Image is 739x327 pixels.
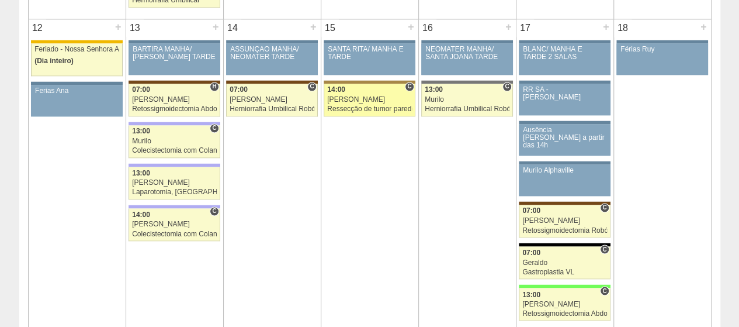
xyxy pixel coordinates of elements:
a: H 07:00 [PERSON_NAME] Retossigmoidectomia Abdominal VL [129,84,220,116]
div: Key: Christóvão da Gama [129,122,220,125]
span: Consultório [600,203,609,212]
span: Consultório [502,82,511,91]
div: 13 [126,19,144,37]
div: Key: Christóvão da Gama [129,205,220,208]
div: Key: Santa Catarina [421,80,512,84]
span: Consultório [600,245,609,254]
div: 12 [29,19,47,37]
div: + [308,19,318,35]
div: ASSUNÇÃO MANHÃ/ NEOMATER TARDE [230,46,314,61]
div: [PERSON_NAME] [522,300,607,308]
div: Key: Aviso [616,40,707,43]
div: [PERSON_NAME] [132,221,217,228]
span: 13:00 [522,290,540,298]
span: Consultório [210,123,218,133]
a: C 13:00 [PERSON_NAME] Retossigmoidectomia Abdominal [519,288,610,321]
div: [PERSON_NAME] [132,96,217,104]
div: Key: Feriado [31,40,122,43]
div: Retossigmoidectomia Robótica [522,226,607,234]
div: Gastroplastia VL [522,268,607,276]
div: Key: Aviso [226,40,317,43]
div: NEOMATER MANHÃ/ SANTA JOANA TARDE [425,46,509,61]
a: C 13:00 Murilo Herniorrafia Umbilical Robótica [421,84,512,116]
span: 14:00 [132,211,150,219]
a: ASSUNÇÃO MANHÃ/ NEOMATER TARDE [226,43,317,75]
div: Herniorrafia Umbilical Robótica [230,105,314,113]
span: Consultório [307,82,316,91]
a: BARTIRA MANHÃ/ [PERSON_NAME] TARDE [129,43,220,75]
div: + [211,19,221,35]
div: + [406,19,416,35]
div: [PERSON_NAME] [230,96,314,104]
a: Murilo Alphaville [519,164,610,196]
div: Key: Blanc [519,243,610,246]
div: Murilo [425,96,509,104]
div: Key: Aviso [519,161,610,164]
div: SANTA RITA/ MANHÃ E TARDE [328,46,411,61]
span: Hospital [210,82,218,91]
div: Feriado - Nossa Senhora Aparecida [34,46,119,53]
div: Key: Brasil [519,284,610,288]
div: Ressecção de tumor parede abdominal pélvica [327,105,412,113]
a: C 07:00 Geraldo Gastroplastia VL [519,246,610,279]
a: RR SA - [PERSON_NAME] [519,84,610,115]
span: 07:00 [522,206,540,215]
div: RR SA - [PERSON_NAME] [523,86,606,101]
div: + [699,19,709,35]
a: 13:00 [PERSON_NAME] Laparotomia, [GEOGRAPHIC_DATA], Drenagem, Bridas VL [129,167,220,199]
a: C 07:00 [PERSON_NAME] Retossigmoidectomia Robótica [519,205,610,237]
div: Key: Aviso [31,81,122,85]
span: (Dia inteiro) [34,57,74,65]
span: 13:00 [425,85,443,94]
a: Férias Ruy [616,43,707,75]
div: Key: Aviso [519,80,610,84]
div: Laparotomia, [GEOGRAPHIC_DATA], Drenagem, Bridas VL [132,188,217,196]
div: Murilo Alphaville [523,167,606,174]
div: Ferias Ana [35,87,119,95]
div: 14 [224,19,242,37]
a: Feriado - Nossa Senhora Aparecida (Dia inteiro) [31,43,122,76]
div: [PERSON_NAME] [132,179,217,187]
span: 13:00 [132,127,150,135]
a: NEOMATER MANHÃ/ SANTA JOANA TARDE [421,43,512,75]
div: Key: Santa Joana [519,201,610,205]
span: 07:00 [230,85,248,94]
div: Ausência [PERSON_NAME] a partir das 14h [523,126,606,150]
span: 07:00 [522,248,540,256]
div: Key: Aviso [519,40,610,43]
span: Consultório [210,206,218,216]
div: [PERSON_NAME] [522,217,607,225]
div: Geraldo [522,259,607,266]
a: C 14:00 [PERSON_NAME] Ressecção de tumor parede abdominal pélvica [324,84,415,116]
div: Férias Ruy [620,46,704,53]
a: BLANC/ MANHÃ E TARDE 2 SALAS [519,43,610,75]
div: Murilo [132,137,217,145]
a: Ferias Ana [31,85,122,116]
span: 13:00 [132,169,150,177]
div: BARTIRA MANHÃ/ [PERSON_NAME] TARDE [133,46,216,61]
div: Key: Aviso [129,40,220,43]
div: Key: Oswaldo Cruz Paulista [324,80,415,84]
div: Key: Santa Joana [226,80,317,84]
div: Colecistectomia com Colangiografia VL [132,147,217,154]
div: [PERSON_NAME] [327,96,412,104]
span: 07:00 [132,85,150,94]
div: Key: Aviso [519,121,610,124]
span: 14:00 [327,85,345,94]
span: Consultório [600,286,609,295]
a: Ausência [PERSON_NAME] a partir das 14h [519,124,610,156]
a: C 13:00 Murilo Colecistectomia com Colangiografia VL [129,125,220,158]
a: C 07:00 [PERSON_NAME] Herniorrafia Umbilical Robótica [226,84,317,116]
div: Colecistectomia com Colangiografia VL [132,230,217,237]
div: 18 [614,19,632,37]
div: Retossigmoidectomia Abdominal VL [132,105,217,113]
div: Key: Aviso [421,40,512,43]
div: Key: Aviso [324,40,415,43]
div: BLANC/ MANHÃ E TARDE 2 SALAS [523,46,606,61]
div: + [113,19,123,35]
div: + [601,19,611,35]
div: 17 [516,19,535,37]
span: Consultório [405,82,414,91]
div: 15 [321,19,339,37]
a: C 14:00 [PERSON_NAME] Colecistectomia com Colangiografia VL [129,208,220,241]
